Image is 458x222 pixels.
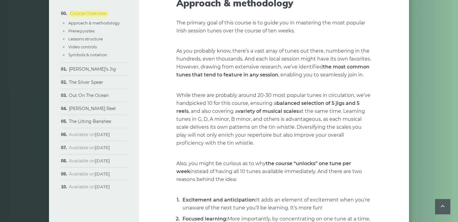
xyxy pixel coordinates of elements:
p: Also, you might be curious as to why instead of having all 10 tunes available immediately. And th... [176,160,372,183]
p: As you probably know, there’s a vast array of tunes out there, numbering in the hundreds, even th... [176,47,372,79]
p: While there are probably around 20-30 most popular tunes in circulation, we’ve handpicked 10 for ... [176,91,372,147]
a: Course Overview [69,11,108,16]
strong: variety of musical scales [238,108,299,114]
li: It adds an element of excitement when you’re unaware of the next tune you’ll be learning. It’s mo... [181,196,372,212]
span: Available on [69,132,110,137]
strong: [DATE] [95,158,110,164]
a: Approach & methodology [68,20,120,25]
p: The primary goal of this course is to guide you in mastering the most popular Irish session tunes... [176,19,372,35]
span: Available on [69,145,110,150]
a: The Silver Spear [69,80,103,85]
a: Symbols & notation [68,52,107,57]
strong: Excitement and anticipation: [182,197,256,203]
a: Out On The Ocean [69,93,109,98]
strong: [DATE] [95,171,110,177]
span: Available on [69,184,110,190]
span: Available on [69,158,110,164]
span: Available on [69,171,110,177]
strong: [DATE] [95,132,110,137]
strong: [DATE] [95,184,110,190]
strong: Focused learning: [182,216,227,222]
a: [PERSON_NAME]’s Jig [69,66,116,72]
strong: the course “unlocks” one tune per week [176,161,351,174]
a: The Lilting Banshee [69,119,111,124]
a: [PERSON_NAME] Reel [69,106,116,111]
a: Lessons structure [68,36,103,41]
strong: [DATE] [95,145,110,150]
a: Video controls [68,44,97,49]
a: Prerequisites [68,28,95,33]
